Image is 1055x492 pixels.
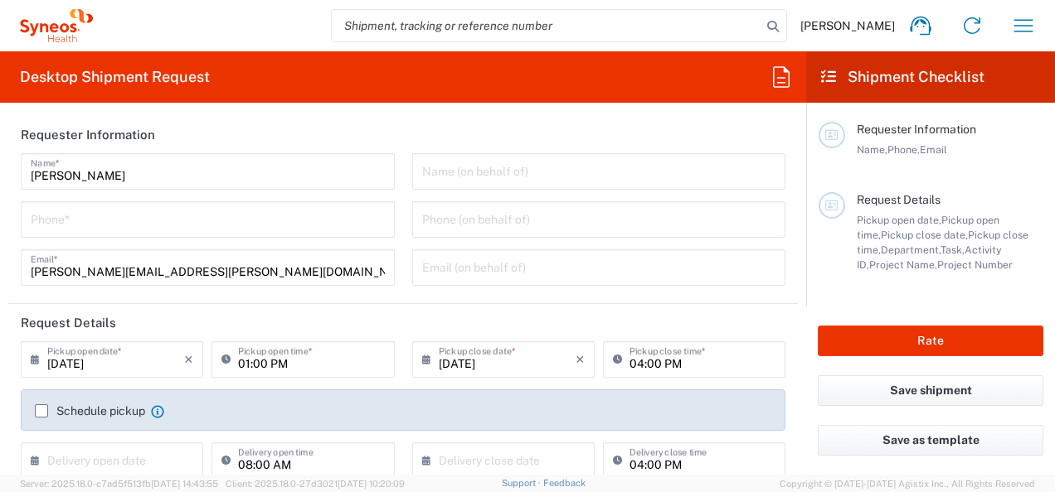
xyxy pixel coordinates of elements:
[800,18,895,33] span: [PERSON_NAME]
[184,346,193,373] i: ×
[937,258,1013,271] span: Project Number
[502,478,543,488] a: Support
[821,67,985,87] h2: Shipment Checklist
[857,123,976,136] span: Requester Information
[21,315,116,331] h2: Request Details
[576,346,585,373] i: ×
[818,375,1043,406] button: Save shipment
[857,214,941,226] span: Pickup open date,
[21,127,155,143] h2: Requester Information
[35,404,145,417] label: Schedule pickup
[920,143,947,156] span: Email
[20,479,218,489] span: Server: 2025.18.0-c7ad5f513fb
[818,326,1043,356] button: Rate
[332,10,761,41] input: Shipment, tracking or reference number
[857,143,887,156] span: Name,
[338,479,405,489] span: [DATE] 10:20:09
[226,479,405,489] span: Client: 2025.18.0-27d3021
[151,479,218,489] span: [DATE] 14:43:55
[869,258,937,271] span: Project Name,
[887,143,920,156] span: Phone,
[857,193,941,206] span: Request Details
[881,229,968,241] span: Pickup close date,
[818,425,1043,456] button: Save as template
[543,478,586,488] a: Feedback
[941,244,965,256] span: Task,
[780,476,1035,491] span: Copyright © [DATE]-[DATE] Agistix Inc., All Rights Reserved
[20,67,210,87] h2: Desktop Shipment Request
[881,244,941,256] span: Department,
